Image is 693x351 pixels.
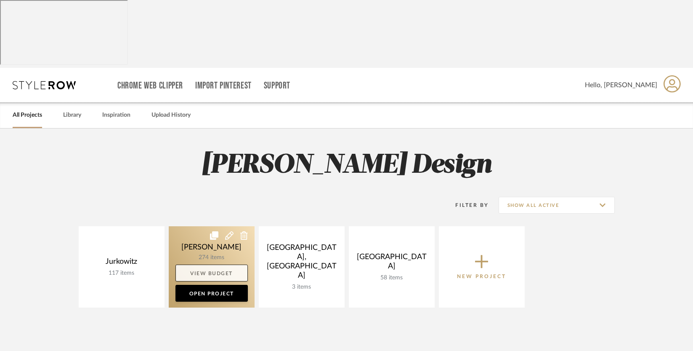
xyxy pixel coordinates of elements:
div: Jurkowitz [85,257,158,270]
a: Support [264,82,290,89]
div: 3 items [266,284,338,291]
div: [GEOGRAPHIC_DATA], [GEOGRAPHIC_DATA] [266,243,338,284]
a: Import Pinterest [195,82,252,89]
button: New Project [439,226,525,308]
div: [GEOGRAPHIC_DATA] [356,252,428,274]
div: 58 items [356,274,428,281]
p: New Project [457,272,506,281]
a: Chrome Web Clipper [117,82,183,89]
a: All Projects [13,110,42,121]
a: Upload History [151,110,191,121]
a: Library [63,110,81,121]
a: Open Project [175,285,248,302]
span: Hello, [PERSON_NAME] [585,80,657,90]
a: Inspiration [102,110,130,121]
a: View Budget [175,265,248,281]
div: 117 items [85,270,158,277]
h2: [PERSON_NAME] Design [44,150,650,181]
div: Filter By [445,201,489,209]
